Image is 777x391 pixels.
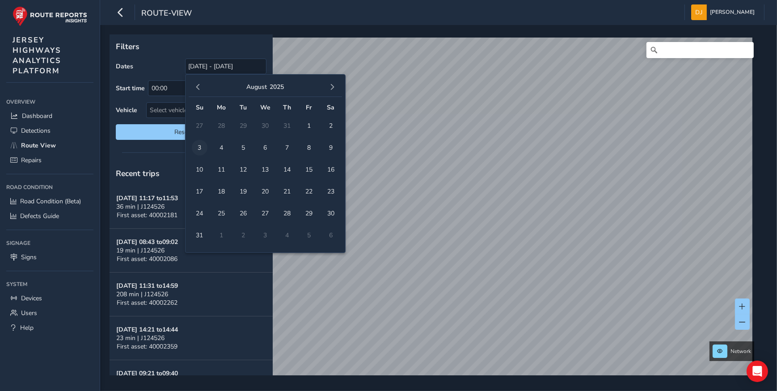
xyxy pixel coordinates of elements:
[6,291,93,306] a: Devices
[110,185,273,229] button: [DATE] 11:17 to11:5336 min | J124526First asset: 40002181
[20,212,59,220] span: Defects Guide
[117,255,177,263] span: First asset: 40002086
[13,6,87,26] img: rr logo
[110,316,273,360] button: [DATE] 14:21 to14:4423 min | J124526First asset: 40002359
[21,126,51,135] span: Detections
[323,140,339,156] span: 9
[6,153,93,168] a: Repairs
[217,103,226,112] span: Mo
[22,112,52,120] span: Dashboard
[6,95,93,109] div: Overview
[6,109,93,123] a: Dashboard
[116,202,165,211] span: 36 min | J124526
[21,294,42,303] span: Devices
[141,8,192,20] span: route-view
[116,369,178,378] strong: [DATE] 09:21 to 09:40
[214,140,229,156] span: 4
[122,128,260,136] span: Reset filters
[323,206,339,221] span: 30
[214,162,229,177] span: 11
[116,62,133,71] label: Dates
[192,162,207,177] span: 10
[116,41,266,52] p: Filters
[6,306,93,320] a: Users
[116,84,145,92] label: Start time
[196,103,203,112] span: Su
[301,184,317,199] span: 22
[110,229,273,273] button: [DATE] 08:43 to09:0219 min | J124526First asset: 40002086
[323,162,339,177] span: 16
[21,309,37,317] span: Users
[113,38,752,386] canvas: Map
[323,118,339,134] span: 2
[747,361,768,382] div: Open Intercom Messenger
[6,209,93,223] a: Defects Guide
[710,4,755,20] span: [PERSON_NAME]
[192,140,207,156] span: 3
[6,138,93,153] a: Route View
[20,197,81,206] span: Road Condition (Beta)
[236,184,251,199] span: 19
[306,103,312,112] span: Fr
[279,184,295,199] span: 21
[116,124,266,140] button: Reset filters
[147,103,251,118] div: Select vehicle
[116,238,178,246] strong: [DATE] 08:43 to 09:02
[116,246,165,255] span: 19 min | J124526
[301,162,317,177] span: 15
[116,334,165,342] span: 23 min | J124526
[192,206,207,221] span: 24
[301,118,317,134] span: 1
[21,156,42,164] span: Repairs
[6,250,93,265] a: Signs
[301,206,317,221] span: 29
[214,184,229,199] span: 18
[6,277,93,291] div: System
[116,194,178,202] strong: [DATE] 11:17 to 11:53
[192,184,207,199] span: 17
[323,184,339,199] span: 23
[270,83,284,91] button: 2025
[279,162,295,177] span: 14
[258,206,273,221] span: 27
[691,4,758,20] button: [PERSON_NAME]
[279,206,295,221] span: 28
[327,103,335,112] span: Sa
[6,181,93,194] div: Road Condition
[731,348,751,355] span: Network
[21,141,56,150] span: Route View
[236,206,251,221] span: 26
[236,162,251,177] span: 12
[260,103,270,112] span: We
[646,42,754,58] input: Search
[691,4,707,20] img: diamond-layout
[21,253,37,261] span: Signs
[236,140,251,156] span: 5
[246,83,267,91] button: August
[192,227,207,243] span: 31
[258,184,273,199] span: 20
[283,103,291,112] span: Th
[301,140,317,156] span: 8
[13,35,61,76] span: JERSEY HIGHWAYS ANALYTICS PLATFORM
[6,123,93,138] a: Detections
[258,140,273,156] span: 6
[214,206,229,221] span: 25
[117,342,177,351] span: First asset: 40002359
[240,103,247,112] span: Tu
[6,194,93,209] a: Road Condition (Beta)
[117,211,177,219] span: First asset: 40002181
[116,168,160,179] span: Recent trips
[116,290,168,299] span: 208 min | J124526
[117,299,177,307] span: First asset: 40002262
[116,106,137,114] label: Vehicle
[116,325,178,334] strong: [DATE] 14:21 to 14:44
[6,320,93,335] a: Help
[116,282,178,290] strong: [DATE] 11:31 to 14:59
[258,162,273,177] span: 13
[20,324,34,332] span: Help
[279,140,295,156] span: 7
[110,273,273,316] button: [DATE] 11:31 to14:59208 min | J124526First asset: 40002262
[6,236,93,250] div: Signage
